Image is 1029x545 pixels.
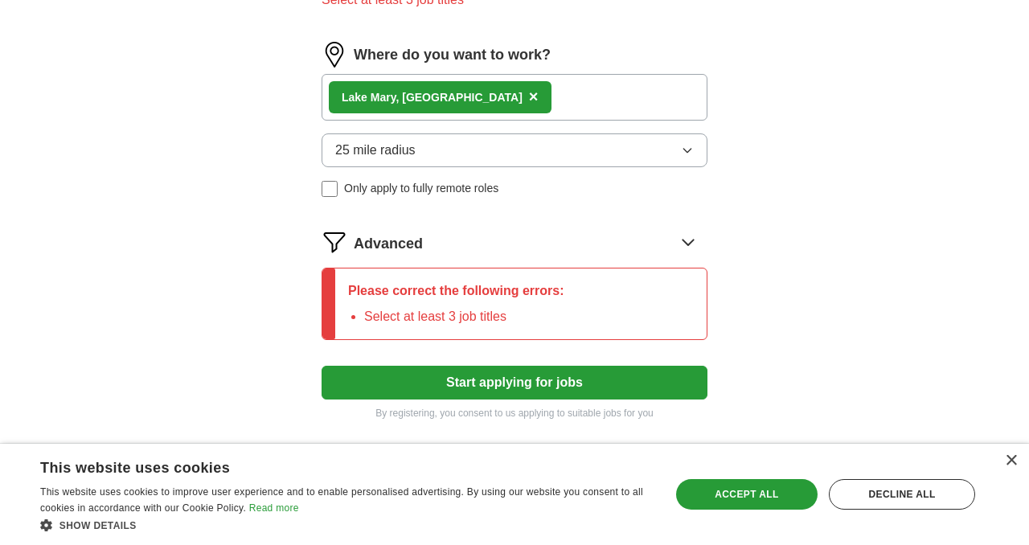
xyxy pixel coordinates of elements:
[342,89,523,106] div: ry, [GEOGRAPHIC_DATA]
[1005,455,1017,467] div: Close
[676,479,818,510] div: Accept all
[335,141,416,160] span: 25 mile radius
[322,42,347,68] img: location.png
[354,233,423,255] span: Advanced
[322,133,707,167] button: 25 mile radius
[829,479,975,510] div: Decline all
[40,453,612,477] div: This website uses cookies
[348,281,564,301] p: Please correct the following errors:
[529,85,539,109] button: ×
[342,91,386,104] strong: Lake Ma
[322,366,707,400] button: Start applying for jobs
[322,229,347,255] img: filter
[344,180,498,197] span: Only apply to fully remote roles
[364,307,564,326] li: Select at least 3 job titles
[322,181,338,197] input: Only apply to fully remote roles
[322,406,707,420] p: By registering, you consent to us applying to suitable jobs for you
[59,520,137,531] span: Show details
[40,486,643,514] span: This website uses cookies to improve user experience and to enable personalised advertising. By u...
[529,88,539,105] span: ×
[354,44,551,66] label: Where do you want to work?
[40,517,652,533] div: Show details
[249,502,299,514] a: Read more, opens a new window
